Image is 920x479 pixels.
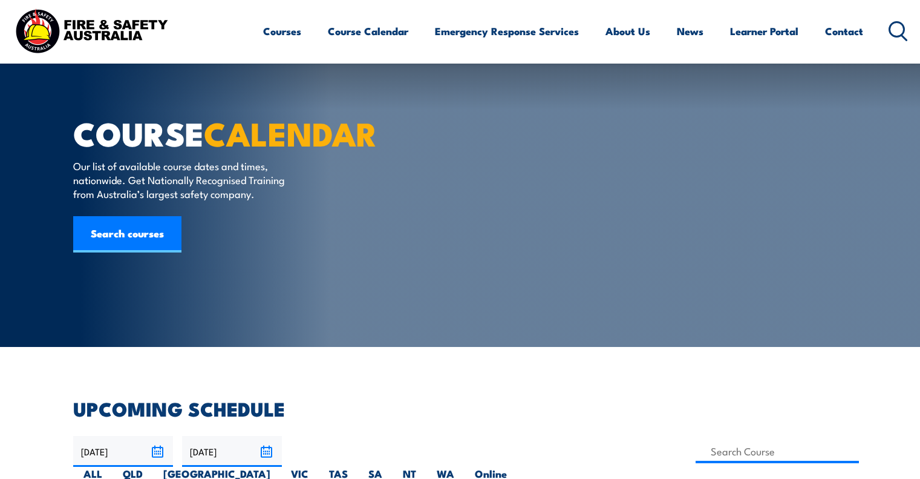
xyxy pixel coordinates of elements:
a: Search courses [73,216,181,253]
a: About Us [605,15,650,47]
a: Courses [263,15,301,47]
a: News [677,15,703,47]
input: To date [182,436,282,467]
a: Contact [825,15,863,47]
input: Search Course [696,440,860,463]
a: Emergency Response Services [435,15,579,47]
a: Course Calendar [328,15,408,47]
input: From date [73,436,173,467]
p: Our list of available course dates and times, nationwide. Get Nationally Recognised Training from... [73,159,294,201]
a: Learner Portal [730,15,798,47]
h1: COURSE [73,119,372,147]
strong: CALENDAR [204,107,377,157]
h2: UPCOMING SCHEDULE [73,400,847,417]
